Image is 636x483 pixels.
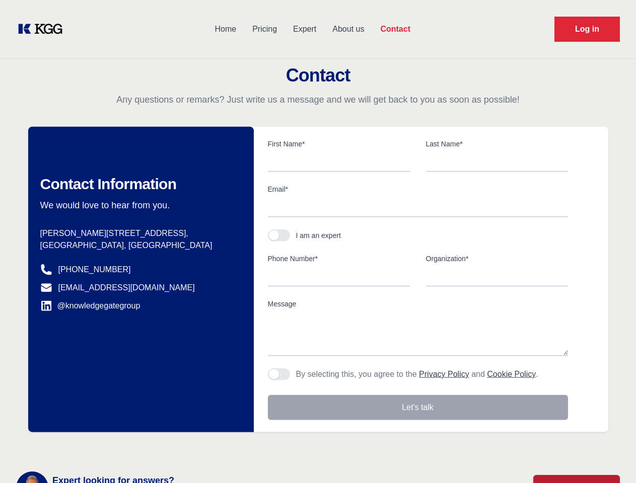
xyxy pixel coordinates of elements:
button: Let's talk [268,395,568,420]
p: [GEOGRAPHIC_DATA], [GEOGRAPHIC_DATA] [40,239,238,252]
a: About us [324,16,372,42]
iframe: Chat Widget [586,435,636,483]
p: By selecting this, you agree to the and . [296,368,538,380]
p: We would love to hear from you. [40,199,238,211]
label: Phone Number* [268,254,410,264]
label: Last Name* [426,139,568,149]
a: Cookie Policy [487,370,536,378]
a: [PHONE_NUMBER] [58,264,131,276]
p: [PERSON_NAME][STREET_ADDRESS], [40,227,238,239]
a: Pricing [244,16,285,42]
a: Request Demo [554,17,620,42]
label: Organization* [426,254,568,264]
a: Privacy Policy [419,370,469,378]
div: I am an expert [296,230,341,240]
a: Contact [372,16,418,42]
a: Home [206,16,244,42]
a: [EMAIL_ADDRESS][DOMAIN_NAME] [58,282,195,294]
label: First Name* [268,139,410,149]
h2: Contact [12,65,624,86]
a: @knowledgegategroup [40,300,140,312]
p: Any questions or remarks? Just write us a message and we will get back to you as soon as possible! [12,94,624,106]
h2: Contact Information [40,175,238,193]
label: Email* [268,184,568,194]
label: Message [268,299,568,309]
a: Expert [285,16,324,42]
a: KOL Knowledge Platform: Talk to Key External Experts (KEE) [16,21,70,37]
